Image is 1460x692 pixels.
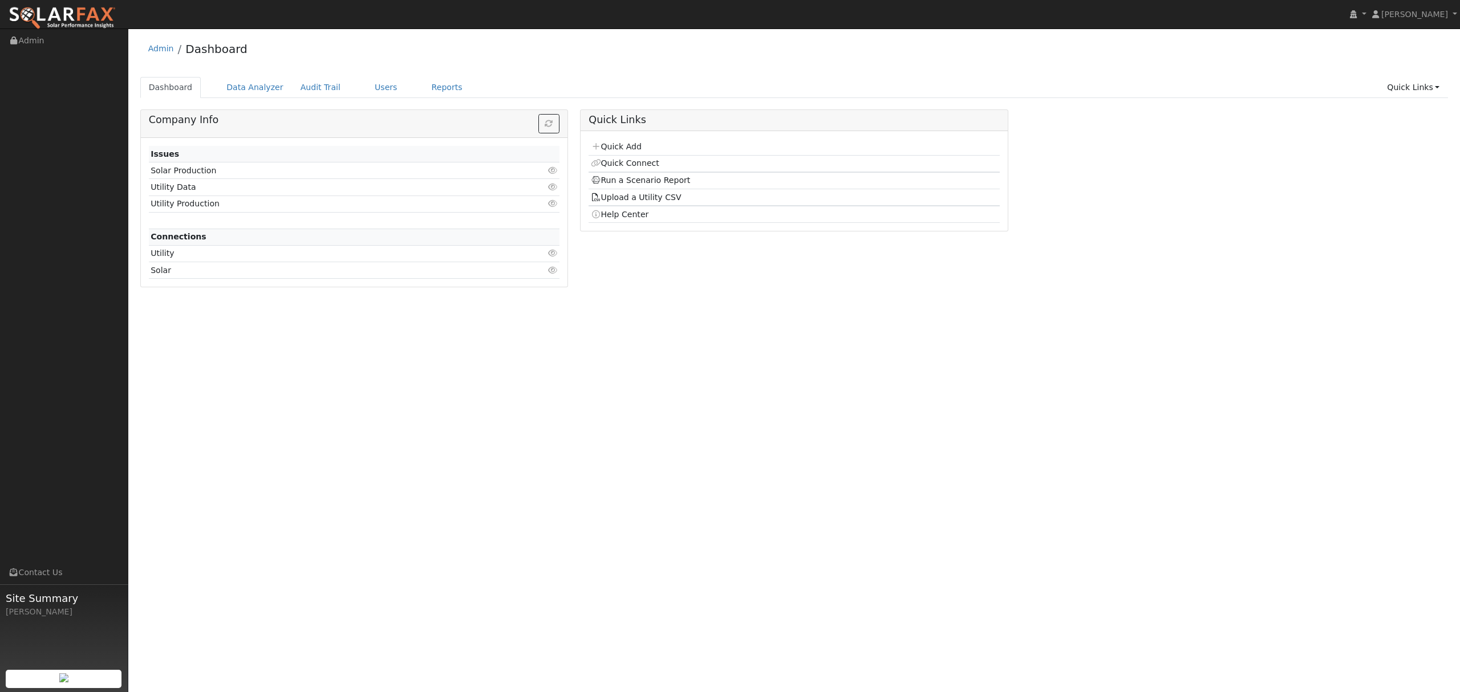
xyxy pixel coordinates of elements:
img: retrieve [59,673,68,682]
a: Dashboard [185,42,248,56]
i: Click to view [547,183,558,191]
td: Utility Data [149,179,493,196]
a: Quick Links [1378,77,1448,98]
i: Click to view [547,166,558,174]
td: Utility [149,245,493,262]
div: [PERSON_NAME] [6,606,122,618]
img: SolarFax [9,6,116,30]
i: Click to view [547,200,558,207]
span: Site Summary [6,591,122,606]
td: Solar Production [149,162,493,179]
strong: Connections [151,232,206,241]
h5: Company Info [149,114,559,126]
a: Reports [423,77,471,98]
strong: Issues [151,149,179,158]
a: Help Center [591,210,649,219]
a: Users [366,77,406,98]
a: Quick Add [591,142,642,151]
a: Upload a Utility CSV [591,193,682,202]
span: [PERSON_NAME] [1381,10,1448,19]
a: Data Analyzer [218,77,292,98]
i: Click to view [547,266,558,274]
h5: Quick Links [589,114,999,126]
td: Utility Production [149,196,493,212]
a: Audit Trail [292,77,349,98]
i: Click to view [547,249,558,257]
a: Quick Connect [591,158,659,168]
a: Run a Scenario Report [591,176,691,185]
a: Admin [148,44,174,53]
a: Dashboard [140,77,201,98]
td: Solar [149,262,493,279]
